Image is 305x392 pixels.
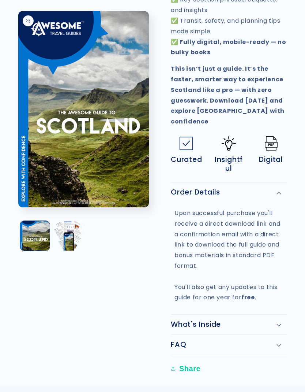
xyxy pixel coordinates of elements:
[171,335,287,355] summary: FAQ
[171,320,221,329] h2: What's Inside
[171,315,287,334] summary: What's Inside
[171,155,202,164] span: Curated
[264,136,278,151] img: Pdf.png
[171,182,287,202] summary: Order Details
[20,221,50,251] button: Load image 1 in gallery view
[18,11,152,252] media-gallery: Gallery Viewer
[213,155,245,173] span: Insightful
[53,221,83,251] button: Load image 2 in gallery view
[171,360,203,377] button: Share
[259,155,283,164] span: Digital
[171,188,220,197] h2: Order Details
[241,293,255,302] strong: free
[171,340,186,349] h2: FAQ
[174,208,283,303] p: Upon successful purchase you'll receive a direct download link and a confirmation email with a di...
[222,136,236,151] img: Idea-icon.png
[171,38,286,57] strong: ✅ Fully digital, mobile-ready — no bulky books
[171,64,285,126] strong: This isn’t just a guide. It’s the faster, smarter way to experience Scotland like a pro — with ze...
